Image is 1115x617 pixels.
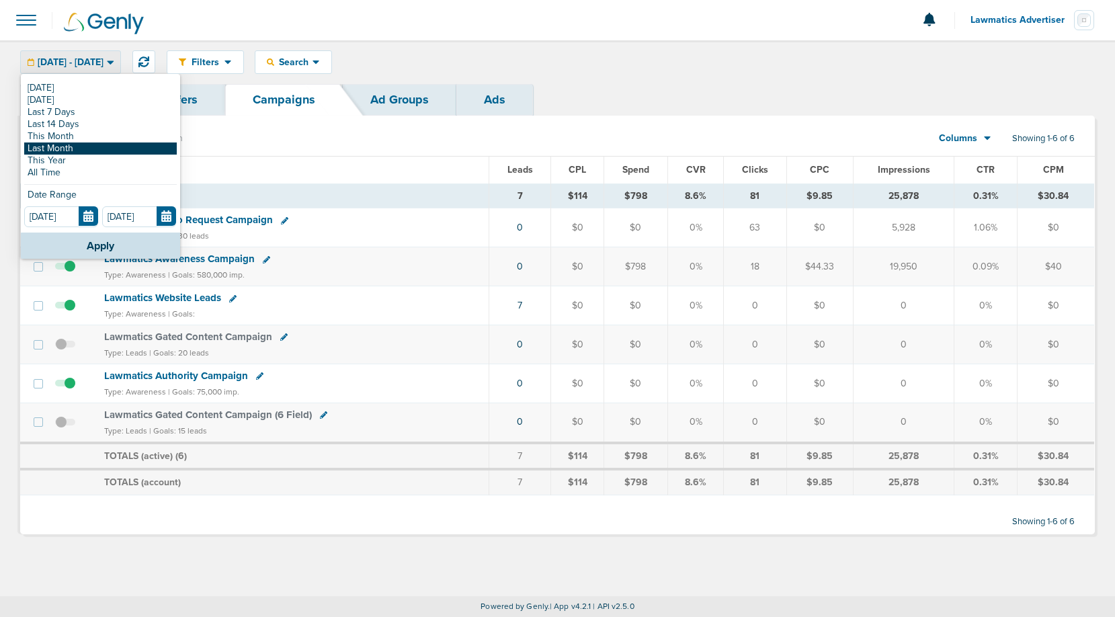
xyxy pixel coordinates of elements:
[24,118,177,130] a: Last 14 Days
[854,325,954,364] td: 0
[854,208,954,247] td: 5,928
[104,214,273,226] span: Lawmatics Demo Request Campaign
[786,443,853,470] td: $9.85
[96,183,489,208] td: TOTALS
[489,469,551,495] td: 7
[604,469,668,495] td: $798
[786,364,853,403] td: $0
[104,370,248,382] span: Lawmatics Authority Campaign
[971,15,1074,25] span: Lawmatics Advertiser
[954,364,1017,403] td: 0%
[667,325,723,364] td: 0%
[604,183,668,208] td: $798
[517,222,523,233] a: 0
[786,403,853,442] td: $0
[64,13,144,34] img: Genly
[724,286,786,325] td: 0
[168,387,239,397] small: | Goals: 75,000 imp.
[1017,183,1094,208] td: $30.84
[104,387,166,397] small: Type: Awareness
[507,164,533,175] span: Leads
[551,364,604,403] td: $0
[854,364,954,403] td: 0
[854,469,954,495] td: 25,878
[786,286,853,325] td: $0
[517,261,523,272] a: 0
[551,286,604,325] td: $0
[1017,325,1094,364] td: $0
[551,403,604,442] td: $0
[1012,516,1075,528] span: Showing 1-6 of 6
[186,56,224,68] span: Filters
[104,331,272,343] span: Lawmatics Gated Content Campaign
[854,443,954,470] td: 25,878
[104,409,312,421] span: Lawmatics Gated Content Campaign (6 Field)
[667,247,723,286] td: 0%
[593,602,634,611] span: | API v2.5.0
[724,403,786,442] td: 0
[551,443,604,470] td: $114
[1017,208,1094,247] td: $0
[1017,364,1094,403] td: $0
[225,84,343,116] a: Campaigns
[38,58,104,67] span: [DATE] - [DATE]
[667,286,723,325] td: 0%
[724,208,786,247] td: 63
[1017,443,1094,470] td: $30.84
[667,403,723,442] td: 0%
[24,94,177,106] a: [DATE]
[854,183,954,208] td: 25,878
[550,602,591,611] span: | App v4.2.1
[274,56,313,68] span: Search
[517,339,523,350] a: 0
[104,270,166,280] small: Type: Awareness
[724,183,786,208] td: 81
[667,183,723,208] td: 8.6%
[724,247,786,286] td: 18
[96,469,489,495] td: TOTALS (account)
[724,364,786,403] td: 0
[24,142,177,155] a: Last Month
[104,426,147,436] small: Type: Leads
[1017,247,1094,286] td: $40
[667,469,723,495] td: 8.6%
[149,348,209,358] small: | Goals: 20 leads
[24,190,177,206] div: Date Range
[136,84,225,116] a: Offers
[1017,403,1094,442] td: $0
[954,183,1017,208] td: 0.31%
[854,403,954,442] td: 0
[104,253,255,265] span: Lawmatics Awareness Campaign
[604,443,668,470] td: $798
[724,469,786,495] td: 81
[489,443,551,470] td: 7
[168,270,245,280] small: | Goals: 580,000 imp.
[96,443,489,470] td: TOTALS (active) ( )
[667,364,723,403] td: 0%
[954,469,1017,495] td: 0.31%
[489,183,551,208] td: 7
[168,309,195,319] small: | Goals:
[954,403,1017,442] td: 0%
[21,233,180,259] button: Apply
[104,292,221,304] span: Lawmatics Website Leads
[569,164,586,175] span: CPL
[622,164,649,175] span: Spend
[343,84,456,116] a: Ad Groups
[24,167,177,179] a: All Time
[551,325,604,364] td: $0
[954,286,1017,325] td: 0%
[1043,164,1064,175] span: CPM
[954,247,1017,286] td: 0.09%
[954,325,1017,364] td: 0%
[786,325,853,364] td: $0
[1012,133,1075,145] span: Showing 1-6 of 6
[551,183,604,208] td: $114
[724,325,786,364] td: 0
[1017,286,1094,325] td: $0
[1017,469,1094,495] td: $30.84
[878,164,930,175] span: Impressions
[786,247,853,286] td: $44.33
[551,208,604,247] td: $0
[810,164,829,175] span: CPC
